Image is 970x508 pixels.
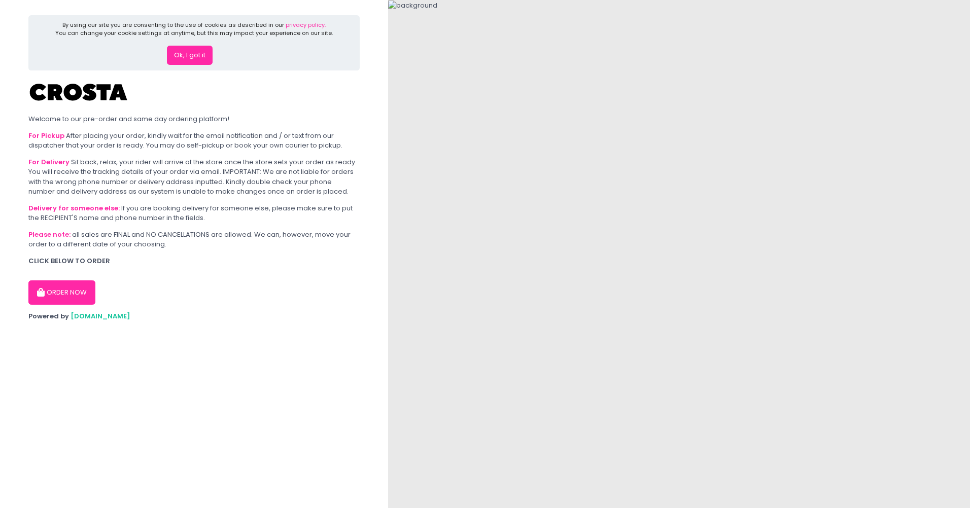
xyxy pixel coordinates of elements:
b: For Pickup [28,131,64,140]
a: [DOMAIN_NAME] [71,311,130,321]
div: By using our site you are consenting to the use of cookies as described in our You can change you... [55,21,333,38]
div: Sit back, relax, your rider will arrive at the store once the store sets your order as ready. You... [28,157,360,197]
div: CLICK BELOW TO ORDER [28,256,360,266]
a: privacy policy. [286,21,326,29]
div: After placing your order, kindly wait for the email notification and / or text from our dispatche... [28,131,360,151]
b: Delivery for someone else: [28,203,120,213]
button: ORDER NOW [28,280,95,305]
img: background [388,1,437,11]
div: Powered by [28,311,360,321]
div: Welcome to our pre-order and same day ordering platform! [28,114,360,124]
div: If you are booking delivery for someone else, please make sure to put the RECIPIENT'S name and ph... [28,203,360,223]
b: Please note: [28,230,71,239]
div: all sales are FINAL and NO CANCELLATIONS are allowed. We can, however, move your order to a diffe... [28,230,360,249]
b: For Delivery [28,157,70,167]
img: Crosta Pizzeria [28,77,130,107]
button: Ok, I got it [167,46,213,65]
